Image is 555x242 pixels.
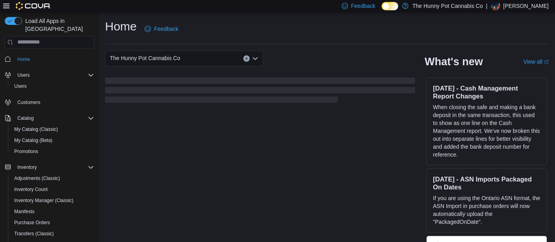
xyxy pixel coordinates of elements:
button: Catalog [14,113,37,123]
button: Open list of options [252,55,258,62]
span: The Hunny Pot Cannabis Co [110,53,180,63]
a: My Catalog (Classic) [11,125,61,134]
span: Feedback [351,2,375,10]
h1: Home [105,19,137,34]
span: Inventory Count [11,185,94,194]
input: Dark Mode [382,2,398,10]
a: Manifests [11,207,38,216]
span: Load All Apps in [GEOGRAPHIC_DATA] [22,17,94,33]
a: Adjustments (Classic) [11,174,63,183]
span: Manifests [11,207,94,216]
button: My Catalog (Classic) [8,124,97,135]
div: Brandon Johnston [491,1,500,11]
span: Promotions [14,148,38,155]
a: Inventory Manager (Classic) [11,196,77,205]
p: If you are using the Ontario ASN format, the ASN Import in purchase orders will now automatically... [433,194,540,226]
a: Inventory Count [11,185,51,194]
span: Manifests [14,208,34,215]
span: Inventory [14,163,94,172]
span: Loading [105,79,415,104]
a: Users [11,81,30,91]
span: Users [14,70,94,80]
p: The Hunny Pot Cannabis Co [412,1,483,11]
span: Home [14,54,94,64]
button: Users [14,70,33,80]
button: Promotions [8,146,97,157]
span: Inventory Manager (Classic) [11,196,94,205]
span: Customers [17,99,40,106]
span: Purchase Orders [14,219,50,226]
button: Home [2,53,97,65]
a: Transfers (Classic) [11,229,57,238]
span: My Catalog (Beta) [14,137,53,144]
span: My Catalog (Classic) [11,125,94,134]
a: View allExternal link [523,59,549,65]
span: Users [14,83,26,89]
span: Catalog [17,115,34,121]
button: Purchase Orders [8,217,97,228]
p: When closing the safe and making a bank deposit in the same transaction, this used to show as one... [433,103,540,159]
a: Promotions [11,147,41,156]
span: Customers [14,97,94,107]
span: Users [11,81,94,91]
span: Purchase Orders [11,218,94,227]
span: Adjustments (Classic) [14,175,60,181]
button: Manifests [8,206,97,217]
span: Transfers (Classic) [14,231,54,237]
h3: [DATE] - ASN Imports Packaged On Dates [433,175,540,191]
h3: [DATE] - Cash Management Report Changes [433,84,540,100]
p: | [486,1,487,11]
span: Inventory Count [14,186,48,193]
span: My Catalog (Beta) [11,136,94,145]
span: Inventory Manager (Classic) [14,197,73,204]
svg: External link [544,60,549,64]
button: Catalog [2,113,97,124]
span: Home [17,56,30,62]
a: Purchase Orders [11,218,53,227]
button: Transfers (Classic) [8,228,97,239]
span: Catalog [14,113,94,123]
img: Cova [16,2,51,10]
a: Home [14,55,33,64]
p: [PERSON_NAME] [503,1,549,11]
button: My Catalog (Beta) [8,135,97,146]
button: Adjustments (Classic) [8,173,97,184]
span: Feedback [154,25,178,33]
a: Customers [14,98,43,107]
button: Customers [2,96,97,108]
button: Inventory [2,162,97,173]
button: Users [8,81,97,92]
span: Promotions [11,147,94,156]
button: Inventory Count [8,184,97,195]
a: Feedback [141,21,181,37]
span: Users [17,72,30,78]
h2: What's new [425,55,483,68]
span: My Catalog (Classic) [14,126,58,132]
span: Inventory [17,164,37,170]
span: Transfers (Classic) [11,229,94,238]
button: Inventory Manager (Classic) [8,195,97,206]
a: My Catalog (Beta) [11,136,56,145]
span: Adjustments (Classic) [11,174,94,183]
button: Clear input [243,55,250,62]
button: Inventory [14,163,40,172]
button: Users [2,70,97,81]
